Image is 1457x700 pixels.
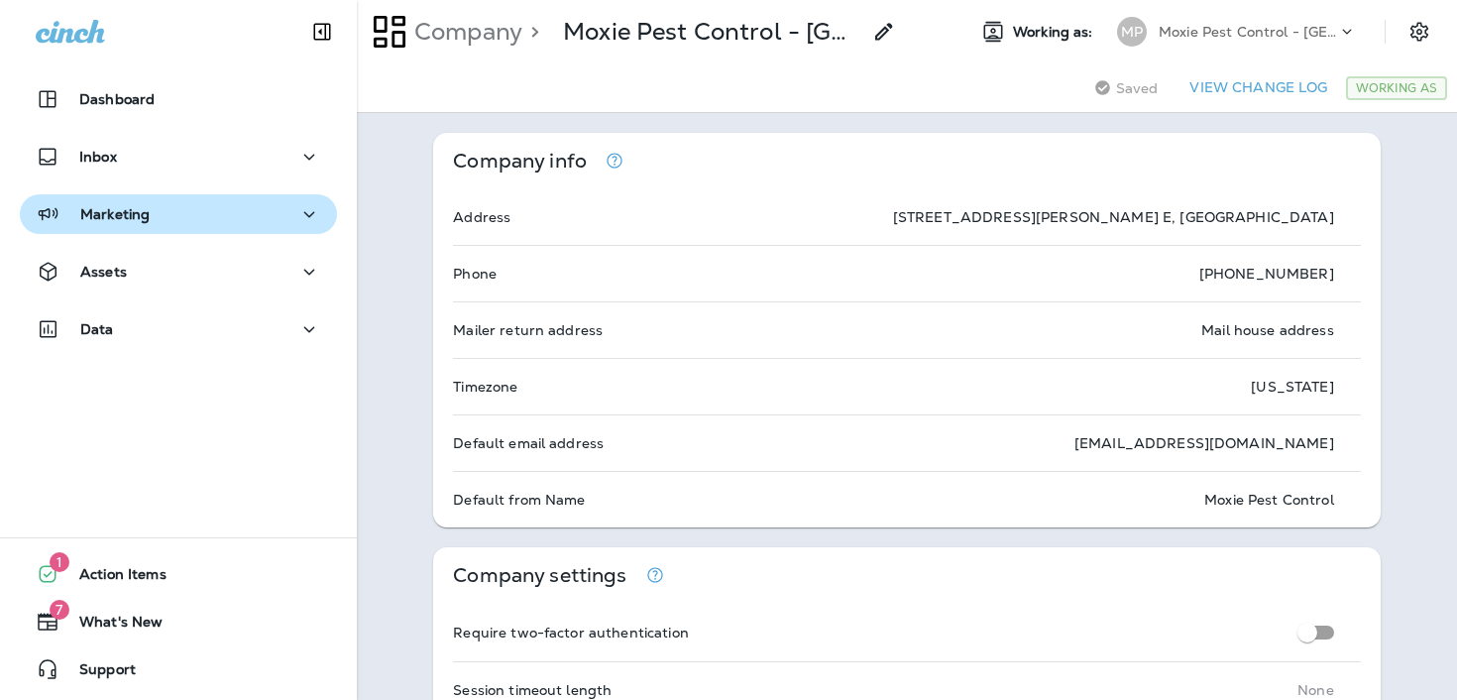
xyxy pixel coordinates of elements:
[453,153,587,170] p: Company info
[1204,492,1334,508] p: Moxie Pest Control
[563,17,860,47] div: Moxie Pest Control - Tucson
[1199,266,1334,282] p: [PHONE_NUMBER]
[1251,379,1333,395] p: [US_STATE]
[50,552,69,572] span: 1
[80,321,114,337] p: Data
[80,264,127,280] p: Assets
[294,12,350,52] button: Collapse Sidebar
[453,567,626,584] p: Company settings
[20,554,337,594] button: 1Action Items
[20,137,337,176] button: Inbox
[80,206,150,222] p: Marketing
[50,600,69,620] span: 7
[893,209,1334,225] p: [STREET_ADDRESS][PERSON_NAME] E, [GEOGRAPHIC_DATA]
[453,266,497,282] p: Phone
[453,379,517,395] p: Timezone
[1297,682,1334,698] p: None
[79,149,117,165] p: Inbox
[1159,24,1337,40] p: Moxie Pest Control - [GEOGRAPHIC_DATA]
[59,566,167,590] span: Action Items
[1013,24,1097,41] span: Working as:
[79,91,155,107] p: Dashboard
[1346,76,1447,100] div: Working As
[59,661,136,685] span: Support
[453,209,510,225] p: Address
[522,17,539,47] p: >
[20,309,337,349] button: Data
[563,17,860,47] p: Moxie Pest Control - [GEOGRAPHIC_DATA]
[1201,322,1334,338] p: Mail house address
[20,252,337,292] button: Assets
[1181,72,1335,103] button: View Change Log
[406,17,522,47] p: Company
[59,614,163,638] span: What's New
[20,602,337,642] button: 7What's New
[1117,17,1147,47] div: MP
[20,194,337,234] button: Marketing
[453,625,689,641] p: Require two-factor authentication
[453,435,604,451] p: Default email address
[20,649,337,689] button: Support
[1074,435,1334,451] p: [EMAIL_ADDRESS][DOMAIN_NAME]
[453,322,603,338] p: Mailer return address
[1116,80,1159,96] span: Saved
[20,79,337,119] button: Dashboard
[453,682,612,698] p: Session timeout length
[1401,14,1437,50] button: Settings
[453,492,585,508] p: Default from Name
